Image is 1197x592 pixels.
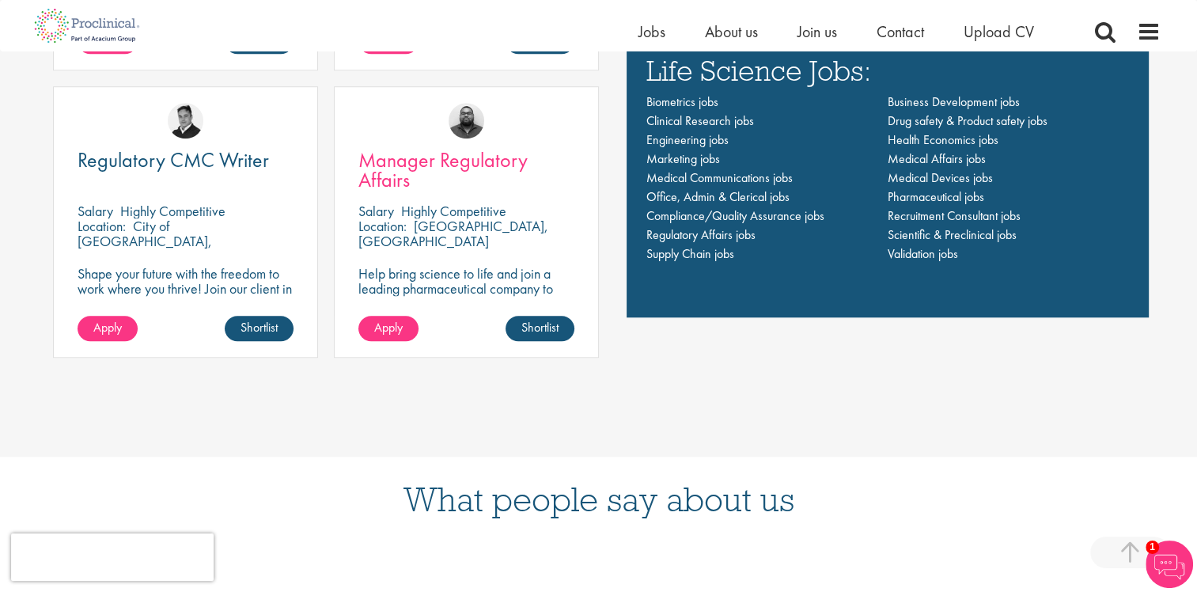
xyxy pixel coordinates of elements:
a: Recruitment Consultant jobs [888,207,1021,224]
a: Apply [78,316,138,341]
a: Medical Affairs jobs [888,150,986,167]
span: Salary [78,202,113,220]
a: Medical Communications jobs [646,169,793,186]
p: Shape your future with the freedom to work where you thrive! Join our client in this fully remote... [78,266,294,311]
a: Medical Devices jobs [888,169,993,186]
span: Apply [374,319,403,336]
p: [GEOGRAPHIC_DATA], [GEOGRAPHIC_DATA] [358,217,548,250]
a: Compliance/Quality Assurance jobs [646,207,824,224]
a: Regulatory CMC Writer [78,150,294,170]
h3: Life Science Jobs: [646,55,1129,85]
a: Drug safety & Product safety jobs [888,112,1047,129]
a: Health Economics jobs [888,131,998,148]
a: Shortlist [225,316,294,341]
span: 1 [1146,541,1159,554]
p: Help bring science to life and join a leading pharmaceutical company to play a key role in delive... [358,266,574,341]
a: Upload CV [964,21,1034,42]
span: Salary [358,202,394,220]
span: Regulatory CMC Writer [78,146,269,173]
a: Biometrics jobs [646,93,718,110]
a: Supply Chain jobs [646,245,734,262]
a: Apply [358,316,419,341]
a: Marketing jobs [646,150,720,167]
a: Office, Admin & Clerical jobs [646,188,790,205]
a: Join us [797,21,837,42]
span: Manager Regulatory Affairs [358,146,528,193]
a: Shortlist [506,316,574,341]
a: Validation jobs [888,245,958,262]
a: Pharmaceutical jobs [888,188,984,205]
img: Ashley Bennett [449,103,484,139]
a: Scientific & Preclinical jobs [888,226,1017,243]
a: Jobs [638,21,665,42]
a: Manager Regulatory Affairs [358,150,574,190]
a: Contact [877,21,924,42]
iframe: reCAPTCHA [11,533,214,581]
span: Location: [358,217,407,235]
span: Location: [78,217,126,235]
p: City of [GEOGRAPHIC_DATA], [GEOGRAPHIC_DATA] [78,217,212,265]
a: Business Development jobs [888,93,1020,110]
span: Apply [93,319,122,336]
a: About us [705,21,758,42]
img: Chatbot [1146,541,1193,588]
a: Clinical Research jobs [646,112,754,129]
a: Engineering jobs [646,131,729,148]
p: Highly Competitive [401,202,506,220]
p: Highly Competitive [120,202,225,220]
a: Regulatory Affairs jobs [646,226,756,243]
nav: Main navigation [646,93,1129,264]
img: Peter Duvall [168,103,203,139]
